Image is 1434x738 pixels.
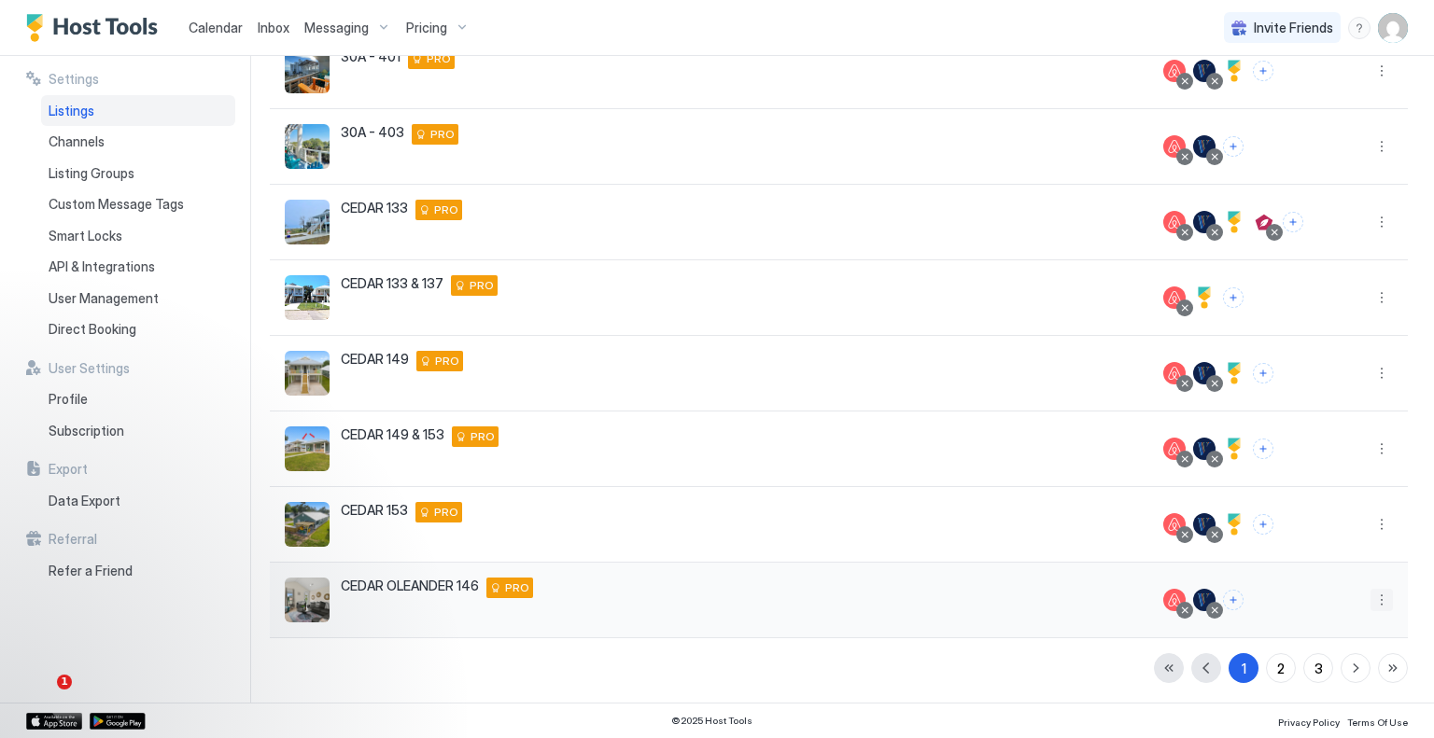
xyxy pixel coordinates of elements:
div: 2 [1277,659,1285,678]
button: More options [1371,513,1393,536]
span: Listing Groups [49,165,134,182]
span: Calendar [189,20,243,35]
span: Terms Of Use [1347,717,1408,728]
span: PRO [427,50,451,67]
button: Connect channels [1283,212,1303,232]
iframe: Intercom live chat [19,675,63,719]
span: PRO [471,428,495,445]
span: © 2025 Host Tools [671,715,752,727]
button: Connect channels [1253,514,1273,535]
span: 30A - 401 [341,49,401,65]
span: PRO [470,277,494,294]
span: CEDAR 153 [341,502,408,519]
a: Terms Of Use [1347,711,1408,731]
span: PRO [430,126,455,143]
span: Inbox [258,20,289,35]
span: CEDAR OLEANDER 146 [341,578,479,594]
span: PRO [505,579,529,596]
span: Export [49,461,88,478]
a: Privacy Policy [1278,711,1340,731]
a: Inbox [258,18,289,37]
span: Smart Locks [49,228,122,244]
a: Refer a Friend [41,555,235,587]
a: Profile [41,383,235,415]
div: menu [1371,135,1393,158]
div: listing image [285,351,330,396]
span: CEDAR 133 [341,200,408,216]
div: 3 [1314,659,1323,678]
button: 2 [1266,653,1296,683]
button: More options [1371,211,1393,233]
div: menu [1371,589,1393,611]
span: 1 [57,675,72,689]
button: 3 [1303,653,1333,683]
span: Messaging [304,20,369,36]
iframe: Intercom notifications message [14,557,387,688]
button: Connect channels [1253,439,1273,459]
span: Listings [49,103,94,119]
span: PRO [435,353,459,369]
a: Listings [41,95,235,127]
a: Custom Message Tags [41,188,235,220]
a: User Management [41,283,235,314]
button: Connect channels [1223,590,1244,610]
span: Custom Message Tags [49,196,184,213]
a: Calendar [189,18,243,37]
button: More options [1371,286,1393,309]
span: 30A - 403 [341,124,404,141]
a: Subscription [41,415,235,447]
span: Referral [49,531,97,548]
div: menu [1371,211,1393,233]
span: Direct Booking [49,321,136,338]
span: Privacy Policy [1278,717,1340,728]
span: API & Integrations [49,258,155,275]
div: listing image [285,124,330,169]
span: Pricing [406,20,447,36]
a: Listing Groups [41,158,235,189]
span: PRO [434,504,458,521]
div: menu [1371,60,1393,82]
span: CEDAR 133 & 137 [341,275,443,292]
button: Connect channels [1253,61,1273,81]
span: Invite Friends [1254,20,1333,36]
div: listing image [285,275,330,320]
span: Data Export [49,493,120,509]
button: More options [1371,60,1393,82]
button: Connect channels [1223,136,1244,157]
div: listing image [285,49,330,93]
div: menu [1371,513,1393,536]
span: Subscription [49,423,124,439]
div: menu [1348,17,1371,39]
a: Smart Locks [41,220,235,252]
button: More options [1371,438,1393,460]
span: CEDAR 149 & 153 [341,426,444,443]
div: menu [1371,438,1393,460]
span: CEDAR 149 [341,351,409,368]
div: listing image [285,502,330,547]
a: API & Integrations [41,251,235,283]
div: menu [1371,286,1393,309]
button: More options [1371,362,1393,384]
span: User Management [49,290,159,307]
span: User Settings [49,360,130,377]
a: Channels [41,126,235,158]
div: listing image [285,426,330,471]
a: Direct Booking [41,313,235,345]
span: Settings [49,71,99,88]
div: User profile [1378,13,1408,43]
span: Channels [49,133,105,150]
button: More options [1371,589,1393,611]
button: More options [1371,135,1393,158]
button: 1 [1229,653,1258,683]
a: App Store [26,713,82,730]
a: Data Export [41,485,235,517]
span: Profile [49,391,88,408]
div: Google Play Store [90,713,146,730]
div: listing image [285,200,330,244]
a: Host Tools Logo [26,14,166,42]
span: PRO [434,202,458,218]
button: Connect channels [1223,287,1244,308]
div: menu [1371,362,1393,384]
